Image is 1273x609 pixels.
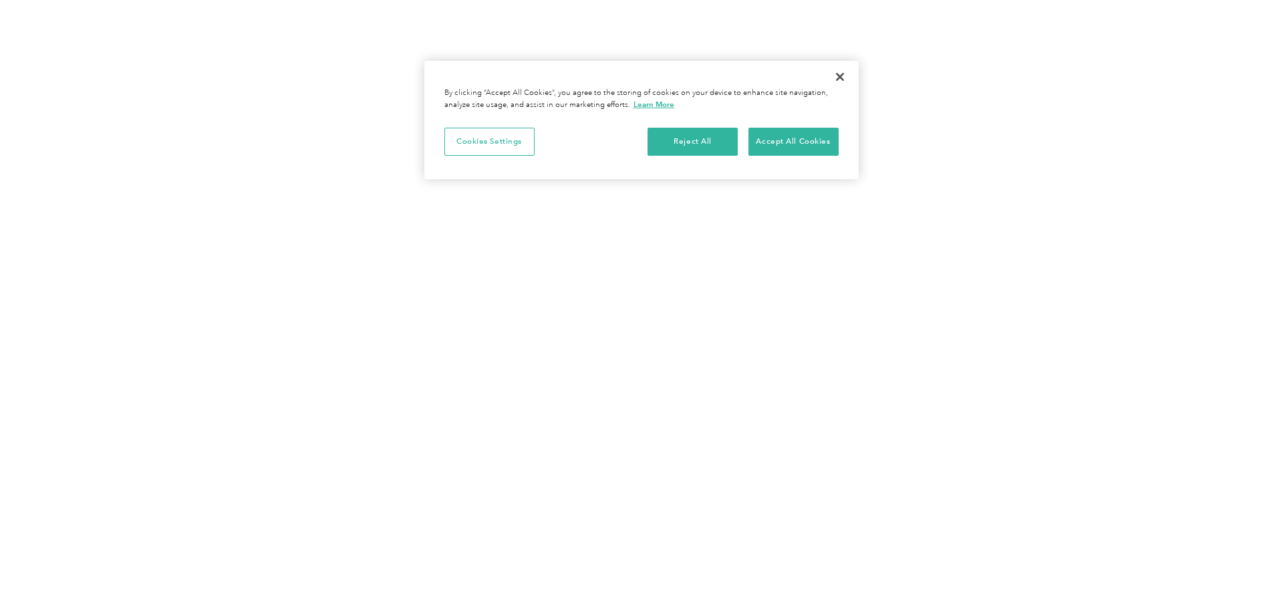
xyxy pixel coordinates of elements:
[444,88,839,111] div: By clicking “Accept All Cookies”, you agree to the storing of cookies on your device to enhance s...
[748,128,839,156] button: Accept All Cookies
[633,100,674,109] a: More information about your privacy, opens in a new tab
[648,128,738,156] button: Reject All
[444,128,535,156] button: Cookies Settings
[825,62,855,92] button: Close
[424,61,859,179] div: Cookie banner
[424,61,859,179] div: Privacy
